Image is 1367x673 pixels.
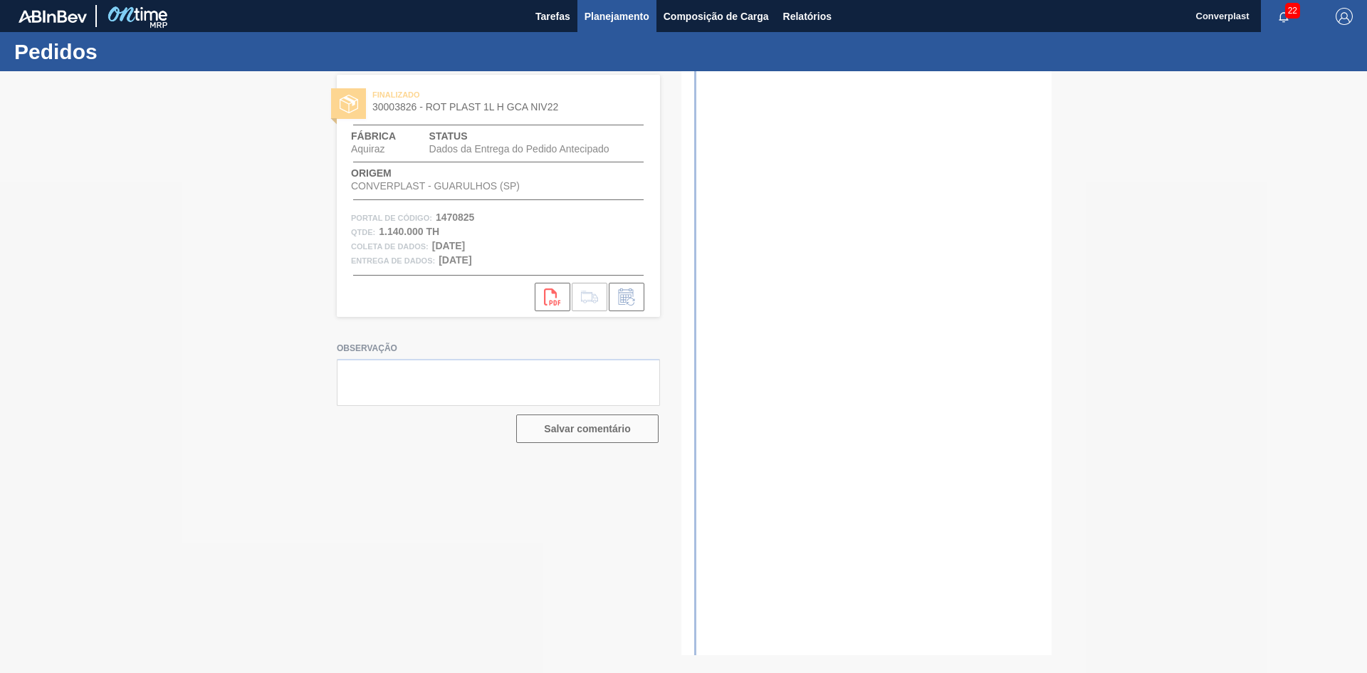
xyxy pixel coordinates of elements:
img: Sair [1336,8,1353,25]
font: 22 [1288,6,1297,16]
font: Converplast [1196,11,1250,21]
font: Pedidos [14,40,98,63]
font: Relatórios [783,11,832,22]
font: Tarefas [535,11,570,22]
font: Planejamento [585,11,649,22]
button: Notificações [1261,6,1306,26]
img: TNhmsLtSVTkK8tSr43FrP2fwEKptu5GPRR3wAAAABJRU5ErkJggg== [19,10,87,23]
font: Composição de Carga [664,11,769,22]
